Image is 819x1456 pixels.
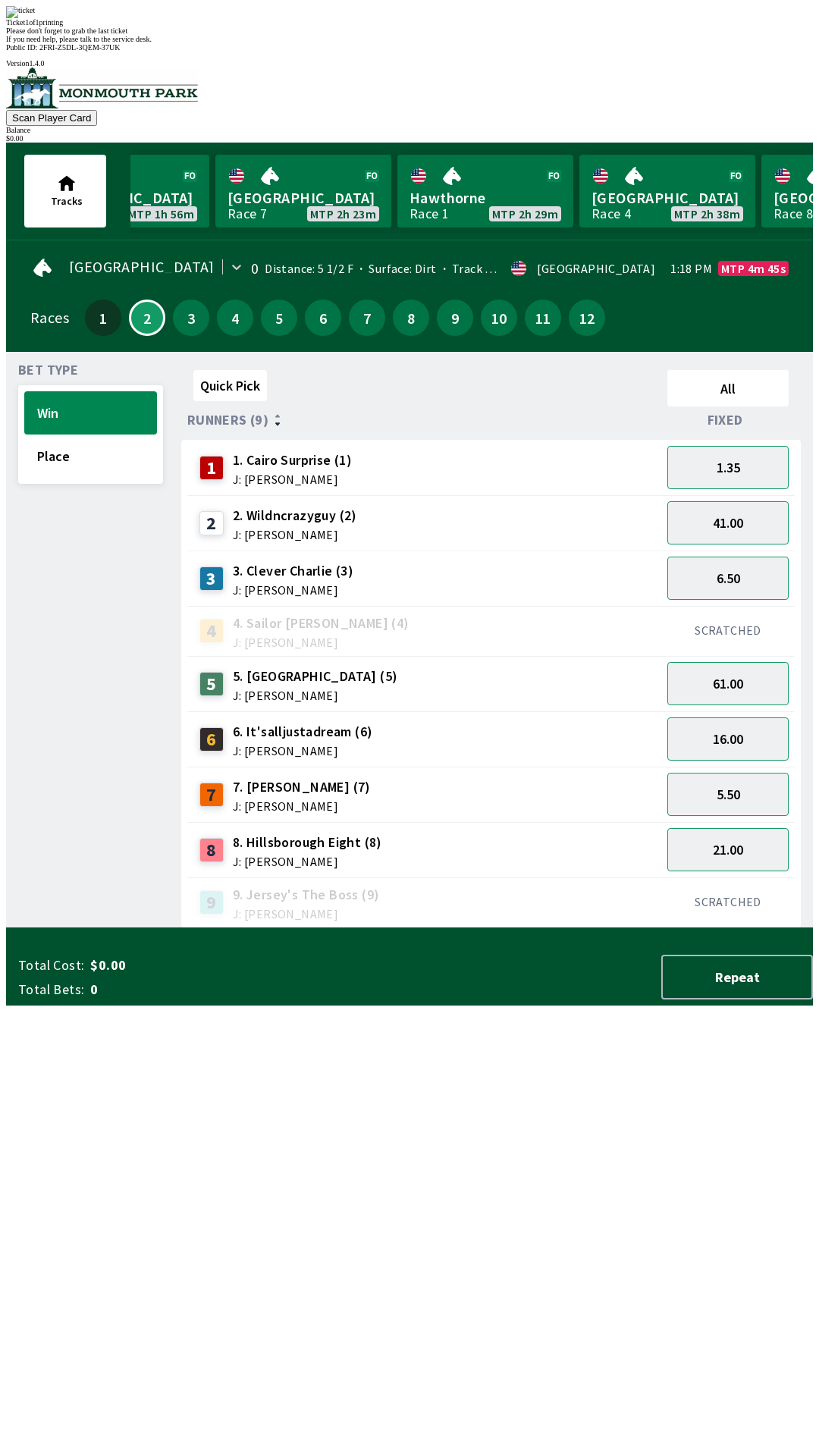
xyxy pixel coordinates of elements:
[199,727,224,752] div: 6
[18,956,84,974] span: Total Cost:
[134,314,160,322] span: 2
[579,155,755,227] a: [GEOGRAPHIC_DATA]Race 4MTP 2h 38m
[667,662,789,705] button: 61.00
[674,380,782,397] span: All
[217,300,253,336] button: 4
[667,557,789,600] button: 6.50
[717,786,740,803] span: 5.50
[90,956,329,974] span: $0.00
[6,35,152,43] span: If you need help, please talk to the service desk.
[199,566,224,591] div: 3
[85,300,121,336] button: 1
[24,155,106,227] button: Tracks
[717,570,740,587] span: 6.50
[309,312,337,323] span: 6
[233,584,353,596] span: J: [PERSON_NAME]
[305,300,341,336] button: 6
[129,300,165,336] button: 2
[409,208,449,220] div: Race 1
[233,636,409,648] span: J: [PERSON_NAME]
[6,27,813,35] div: Please don't forget to grab the last ticket
[251,262,259,275] div: 0
[667,894,789,909] div: SCRATCHED
[233,833,382,852] span: 8. Hillsborough Eight (8)
[227,208,267,220] div: Race 7
[24,435,157,478] button: Place
[409,188,561,208] span: Hawthorne
[353,261,437,276] span: Surface: Dirt
[69,261,215,273] span: [GEOGRAPHIC_DATA]
[199,783,224,807] div: 7
[233,561,353,581] span: 3. Clever Charlie (3)
[24,391,157,435] button: Win
[667,501,789,544] button: 41.00
[233,745,373,757] span: J: [PERSON_NAME]
[261,300,297,336] button: 5
[397,312,425,323] span: 8
[667,717,789,761] button: 16.00
[6,134,813,143] div: $ 0.00
[37,447,144,465] span: Place
[6,126,813,134] div: Balance
[717,459,740,476] span: 1.35
[485,312,513,323] span: 10
[177,312,206,323] span: 3
[667,446,789,489] button: 1.35
[39,43,121,52] span: 2FRI-Z5DL-3QEM-37UK
[233,855,382,868] span: J: [PERSON_NAME]
[18,981,84,999] span: Total Bets:
[6,110,97,126] button: Scan Player Card
[89,312,118,323] span: 1
[233,777,371,797] span: 7. [PERSON_NAME] (7)
[193,370,267,401] button: Quick Pick
[233,613,409,633] span: 4. Sailor [PERSON_NAME] (4)
[591,188,743,208] span: [GEOGRAPHIC_DATA]
[569,300,605,336] button: 12
[199,890,224,915] div: 9
[713,675,743,692] span: 61.00
[573,312,601,323] span: 12
[199,456,224,480] div: 1
[591,208,631,220] div: Race 4
[6,67,198,108] img: venue logo
[529,312,557,323] span: 11
[667,623,789,638] div: SCRATCHED
[199,511,224,535] div: 2
[37,404,144,422] span: Win
[173,300,209,336] button: 3
[661,955,813,999] button: Repeat
[437,261,570,276] span: Track Condition: Firm
[233,667,398,686] span: 5. [GEOGRAPHIC_DATA] (5)
[233,689,398,701] span: J: [PERSON_NAME]
[492,208,558,220] span: MTP 2h 29m
[349,300,385,336] button: 7
[713,841,743,858] span: 21.00
[713,514,743,532] span: 41.00
[128,208,194,220] span: MTP 1h 56m
[233,722,373,742] span: 6. It'salljustadream (6)
[199,838,224,862] div: 8
[265,261,353,276] span: Distance: 5 1/2 F
[233,800,371,812] span: J: [PERSON_NAME]
[90,981,329,999] span: 0
[227,188,379,208] span: [GEOGRAPHIC_DATA]
[353,312,381,323] span: 7
[441,312,469,323] span: 9
[233,473,352,485] span: J: [PERSON_NAME]
[537,262,655,275] div: [GEOGRAPHIC_DATA]
[721,262,786,275] span: MTP 4m 45s
[30,312,69,324] div: Races
[6,59,813,67] div: Version 1.4.0
[667,828,789,871] button: 21.00
[481,300,517,336] button: 10
[233,450,352,470] span: 1. Cairo Surprise (1)
[525,300,561,336] button: 11
[199,672,224,696] div: 5
[397,155,573,227] a: HawthorneRace 1MTP 2h 29m
[393,300,429,336] button: 8
[18,364,78,376] span: Bet Type
[233,885,380,905] span: 9. Jersey's The Boss (9)
[6,6,35,18] img: ticket
[200,377,260,394] span: Quick Pick
[199,619,224,643] div: 4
